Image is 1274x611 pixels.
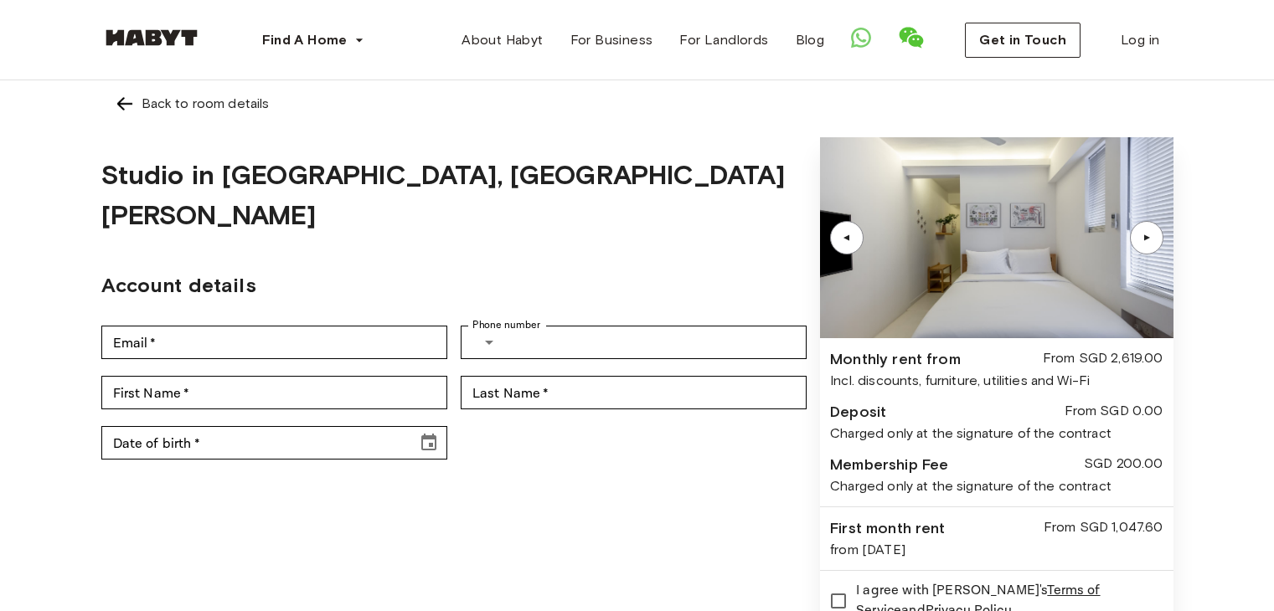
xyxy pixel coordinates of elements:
div: Deposit [830,401,886,424]
div: ▲ [838,233,855,243]
span: Log in [1121,30,1159,50]
button: Select country [472,326,506,359]
div: Monthly rent from [830,348,961,371]
a: Show WeChat QR Code [898,24,925,57]
span: For Business [570,30,653,50]
img: Habyt [101,29,202,46]
label: Phone number [472,318,540,332]
span: Get in Touch [979,30,1066,50]
span: Find A Home [262,30,348,50]
div: from [DATE] [830,540,1163,560]
img: Image of the room [820,137,1173,338]
div: Incl. discounts, furniture, utilities and Wi-Fi [830,371,1163,391]
div: From SGD 0.00 [1065,401,1163,424]
span: For Landlords [679,30,768,50]
div: Charged only at the signature of the contract [830,424,1163,444]
div: Charged only at the signature of the contract [830,476,1163,496]
a: About Habyt [448,23,556,57]
a: Blog [782,23,838,57]
div: Membership Fee [830,454,948,476]
div: ▲ [1138,233,1155,243]
span: Blog [796,30,825,50]
img: Left pointing arrow [115,94,135,114]
span: About Habyt [462,30,543,50]
a: For Landlords [666,23,781,57]
a: Log in [1107,23,1173,57]
button: Get in Touch [965,23,1081,58]
a: Open WhatsApp [851,28,871,54]
button: Choose date [412,426,446,460]
div: First month rent [830,517,945,540]
a: Left pointing arrowBack to room details [101,80,1173,127]
button: Find A Home [249,23,378,57]
h1: Studio in [GEOGRAPHIC_DATA], [GEOGRAPHIC_DATA][PERSON_NAME] [101,155,807,235]
a: For Business [557,23,667,57]
div: Back to room details [142,94,270,114]
div: From SGD 2,619.00 [1043,348,1163,371]
h2: Account details [101,270,807,300]
div: From SGD 1,047.60 [1044,517,1163,540]
div: SGD 200.00 [1084,454,1163,476]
